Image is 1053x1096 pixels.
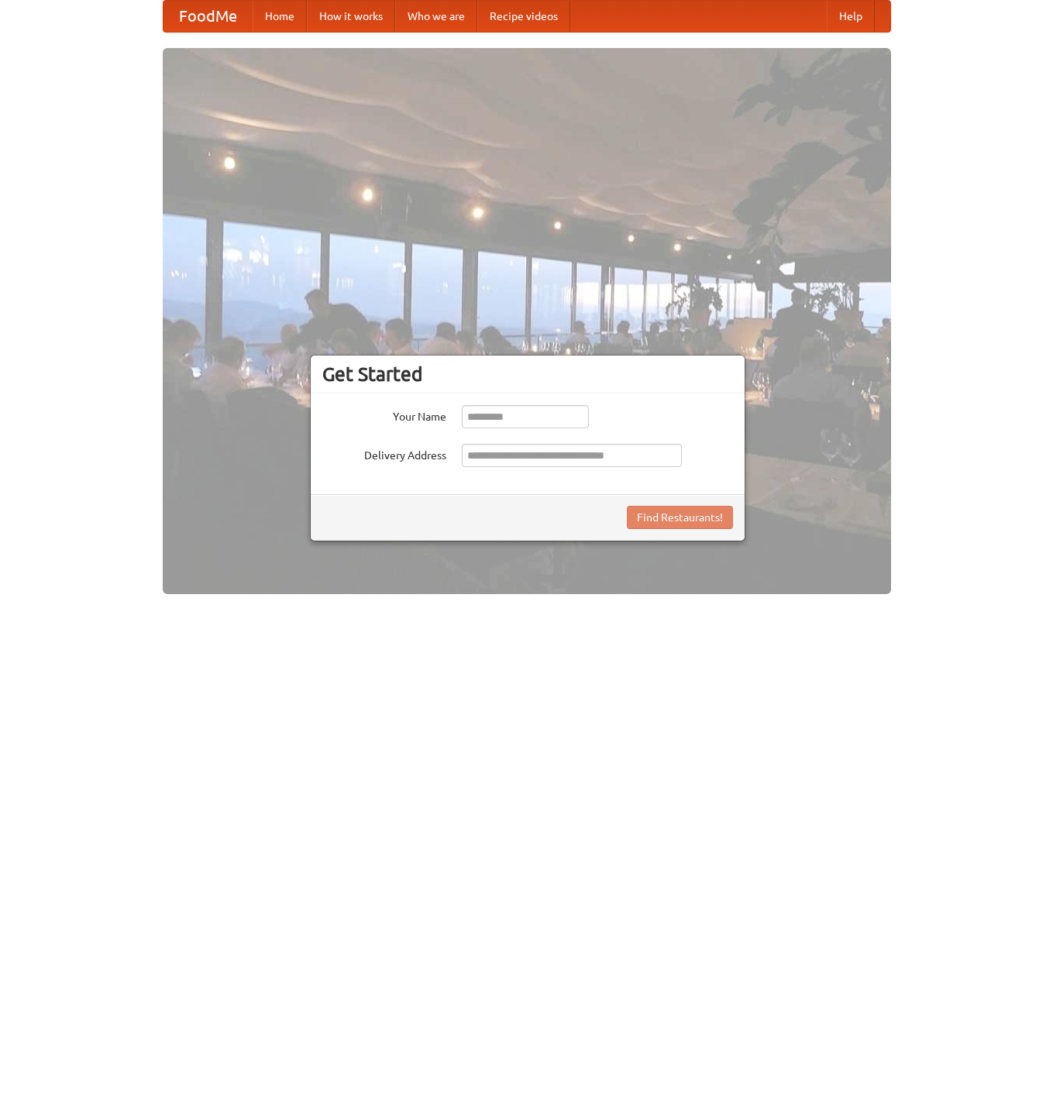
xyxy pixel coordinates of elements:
[322,362,733,386] h3: Get Started
[627,506,733,529] button: Find Restaurants!
[477,1,570,32] a: Recipe videos
[827,1,875,32] a: Help
[322,444,446,463] label: Delivery Address
[395,1,477,32] a: Who we are
[163,1,253,32] a: FoodMe
[253,1,307,32] a: Home
[307,1,395,32] a: How it works
[322,405,446,424] label: Your Name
